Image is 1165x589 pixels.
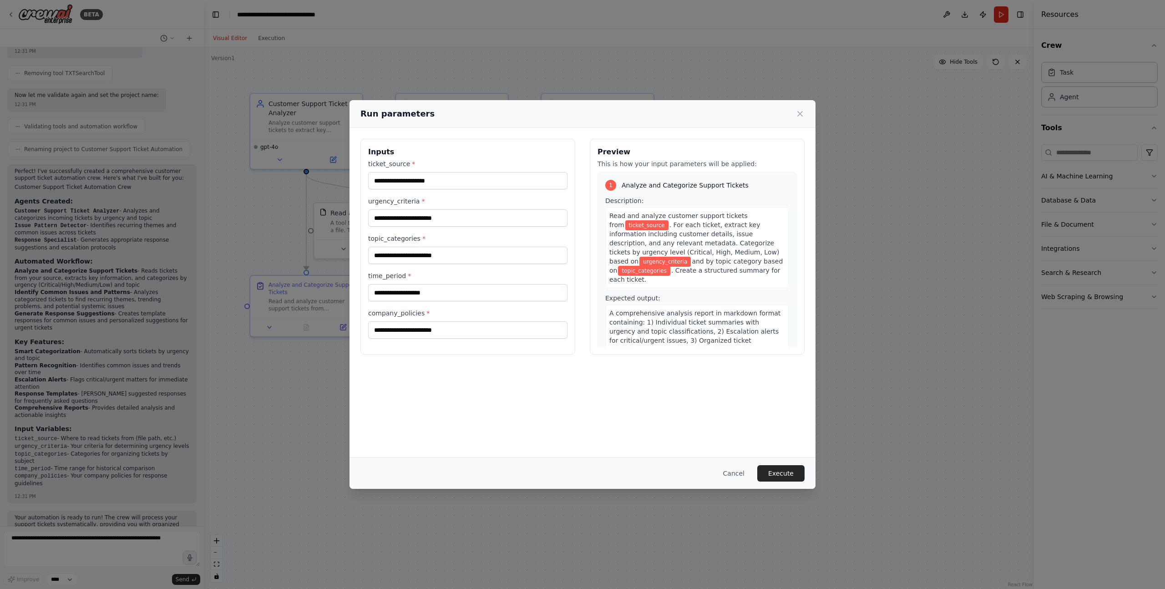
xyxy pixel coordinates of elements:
span: Analyze and Categorize Support Tickets [622,181,749,190]
button: Execute [757,465,805,482]
span: . For each ticket, extract key information including customer details, issue description, and any... [609,221,779,265]
label: time_period [368,271,567,280]
label: company_policies [368,309,567,318]
span: Read and analyze customer support tickets from [609,212,748,228]
span: Description: [605,197,643,204]
span: Variable: ticket_source [625,220,669,230]
p: This is how your input parameters will be applied: [598,159,797,168]
span: . Create a structured summary for each ticket. [609,267,780,283]
button: Cancel [716,465,752,482]
label: topic_categories [368,234,567,243]
span: Expected output: [605,294,660,302]
span: and by topic category based on [609,258,783,274]
span: Variable: urgency_criteria [639,257,691,267]
label: urgency_criteria [368,197,567,206]
label: ticket_source [368,159,567,168]
h2: Run parameters [360,107,435,120]
h3: Inputs [368,147,567,157]
h3: Preview [598,147,797,157]
span: Variable: topic_categories [618,266,670,276]
span: A comprehensive analysis report in markdown format containing: 1) Individual ticket summaries wit... [609,310,780,362]
div: 1 [605,180,616,191]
